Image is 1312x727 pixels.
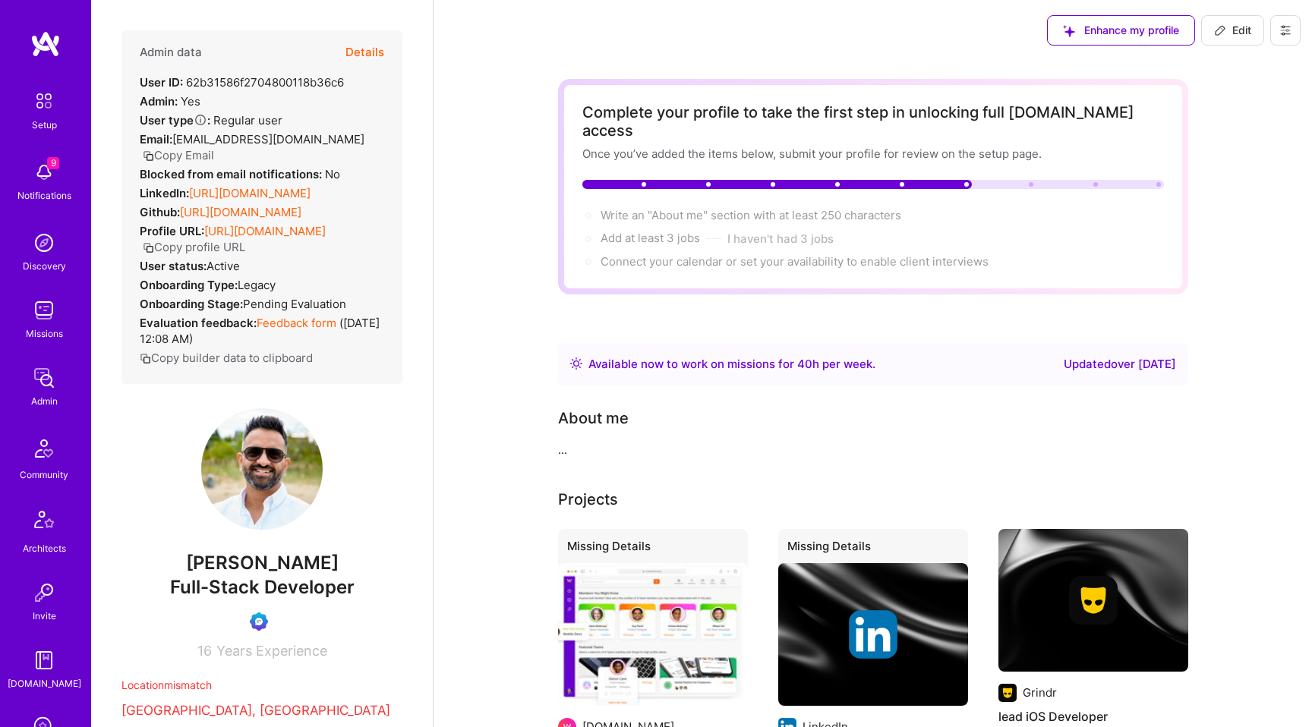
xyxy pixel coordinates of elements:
div: Invite [33,608,56,624]
strong: Evaluation feedback: [140,316,257,330]
i: icon SuggestedTeams [1063,25,1075,37]
div: 62b31586f2704800118b36c6 [140,74,344,90]
p: [GEOGRAPHIC_DATA], [GEOGRAPHIC_DATA] [121,702,402,720]
img: User Avatar [201,408,323,530]
i: icon Copy [140,353,151,364]
img: guide book [29,645,59,675]
div: Available now to work on missions for h per week . [588,355,875,373]
div: About me [558,407,629,430]
span: Write an "About me" section with at least 250 characters [601,208,904,222]
button: Enhance my profile [1047,15,1195,46]
img: Evaluation Call Booked [250,612,268,631]
div: Discovery [23,258,66,274]
strong: User type : [140,113,210,127]
img: Company logo [849,610,897,659]
span: Add at least 3 jobs [601,231,700,245]
strong: Admin: [140,94,178,109]
span: Pending Evaluation [243,297,346,311]
a: [URL][DOMAIN_NAME] [189,186,311,200]
i: icon Copy [143,242,154,253]
a: [URL][DOMAIN_NAME] [180,205,301,219]
strong: LinkedIn: [140,186,189,200]
strong: Profile URL: [140,224,204,238]
button: Copy profile URL [143,239,245,255]
div: Location mismatch [121,677,402,693]
div: Projects [558,488,618,511]
div: Admin [31,393,58,409]
strong: Onboarding Stage: [140,297,243,311]
strong: User ID: [140,75,183,90]
img: Company logo [998,684,1017,702]
div: Regular user [140,112,282,128]
span: Connect your calendar or set your availability to enable client interviews [601,254,989,269]
strong: User status: [140,259,207,273]
i: Help [194,113,207,127]
img: cover [998,529,1188,672]
button: Copy builder data to clipboard [140,350,313,366]
span: 16 [197,643,212,659]
img: A.Team [558,563,748,706]
h4: Admin data [140,46,202,59]
div: Community [20,467,68,483]
div: Updated over [DATE] [1064,355,1176,373]
button: I haven't had 3 jobs [727,231,834,247]
i: icon Copy [143,150,154,162]
span: Enhance my profile [1063,23,1179,38]
strong: Github: [140,205,180,219]
img: Invite [29,578,59,608]
strong: Blocked from email notifications: [140,167,325,181]
img: cover [778,563,968,706]
span: Active [207,259,240,273]
img: bell [29,157,59,187]
span: Full-Stack Developer [170,576,355,598]
span: [EMAIL_ADDRESS][DOMAIN_NAME] [172,132,364,146]
div: Grindr [1023,685,1057,700]
button: Copy Email [143,147,214,163]
div: ( [DATE] 12:08 AM ) [140,315,384,347]
img: teamwork [29,295,59,326]
div: ... [558,442,1165,458]
img: setup [28,85,60,117]
strong: Email: [140,132,172,146]
div: No [140,166,340,182]
div: [DOMAIN_NAME] [8,675,81,691]
h4: lead iOS Developer [998,707,1188,726]
img: Architects [26,504,62,540]
div: Architects [23,540,66,556]
img: logo [30,30,61,58]
strong: Onboarding Type: [140,278,238,292]
img: Availability [570,357,582,370]
div: Missing Details [558,529,748,569]
div: Complete your profile to take the first step in unlocking full [DOMAIN_NAME] access [582,103,1164,140]
span: 40 [797,357,812,371]
div: Setup [32,117,57,133]
div: Yes [140,93,200,109]
img: admin teamwork [29,363,59,393]
span: legacy [238,278,276,292]
img: discovery [29,228,59,258]
div: Notifications [17,187,71,203]
img: Company logo [1069,576,1118,625]
div: Missions [26,326,63,341]
div: Once you’ve added the items below, submit your profile for review on the setup page. [582,146,1164,162]
span: Years Experience [216,643,327,659]
button: Details [345,30,384,74]
span: [PERSON_NAME] [121,552,402,574]
span: Edit [1214,23,1251,38]
img: Community [26,430,62,467]
a: [URL][DOMAIN_NAME] [204,224,326,238]
div: Missing Details [778,529,968,569]
a: Feedback form [257,316,336,330]
span: 9 [47,157,59,169]
button: Edit [1201,15,1264,46]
